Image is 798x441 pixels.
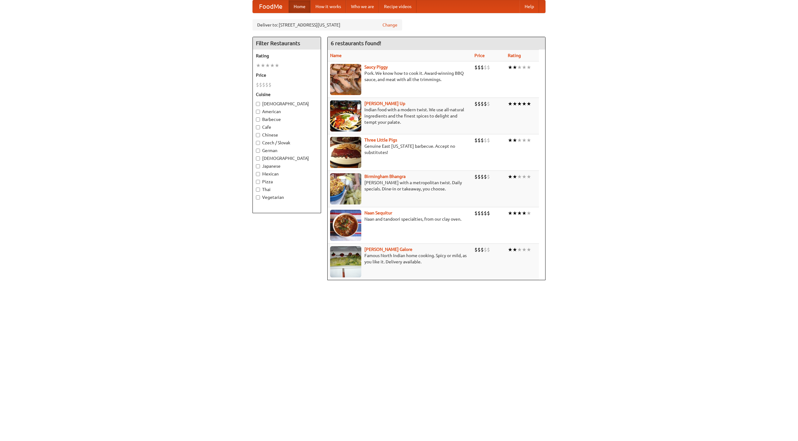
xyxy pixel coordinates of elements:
[522,64,526,71] li: ★
[256,72,318,78] h5: Price
[481,137,484,144] li: $
[508,53,521,58] a: Rating
[364,101,405,106] a: [PERSON_NAME] Up
[484,64,487,71] li: $
[256,147,318,154] label: German
[508,210,512,217] li: ★
[512,137,517,144] li: ★
[474,53,485,58] a: Price
[478,64,481,71] li: $
[256,116,318,122] label: Barbecue
[526,137,531,144] li: ★
[262,81,265,88] li: $
[330,53,342,58] a: Name
[484,100,487,107] li: $
[256,164,260,168] input: Japanese
[481,100,484,107] li: $
[481,246,484,253] li: $
[512,100,517,107] li: ★
[364,247,412,252] a: [PERSON_NAME] Galore
[512,64,517,71] li: ★
[330,143,469,156] p: Genuine East [US_STATE] barbecue. Accept no substitutes!
[512,246,517,253] li: ★
[474,64,478,71] li: $
[522,100,526,107] li: ★
[256,81,259,88] li: $
[256,125,260,129] input: Cafe
[256,124,318,130] label: Cafe
[346,0,379,13] a: Who we are
[253,0,289,13] a: FoodMe
[382,22,397,28] a: Change
[330,64,361,95] img: saucy.jpg
[487,173,490,180] li: $
[512,173,517,180] li: ★
[478,100,481,107] li: $
[256,110,260,114] input: American
[522,137,526,144] li: ★
[478,173,481,180] li: $
[526,246,531,253] li: ★
[331,40,381,46] ng-pluralize: 6 restaurants found!
[256,140,318,146] label: Czech / Slovak
[474,246,478,253] li: $
[256,179,318,185] label: Pizza
[526,100,531,107] li: ★
[526,173,531,180] li: ★
[256,91,318,98] h5: Cuisine
[508,246,512,253] li: ★
[517,246,522,253] li: ★
[379,0,416,13] a: Recipe videos
[256,102,260,106] input: [DEMOGRAPHIC_DATA]
[330,70,469,83] p: Pork. We know how to cook it. Award-winning BBQ sauce, and meat with all the trimmings.
[522,210,526,217] li: ★
[330,216,469,222] p: Naan and tandoori specialties, from our clay oven.
[481,64,484,71] li: $
[487,64,490,71] li: $
[484,173,487,180] li: $
[330,210,361,241] img: naansequitur.jpg
[256,163,318,169] label: Japanese
[256,172,260,176] input: Mexican
[508,173,512,180] li: ★
[256,101,318,107] label: [DEMOGRAPHIC_DATA]
[484,210,487,217] li: $
[364,65,388,70] a: Saucy Piggy
[512,210,517,217] li: ★
[517,210,522,217] li: ★
[256,62,261,69] li: ★
[487,137,490,144] li: $
[330,173,361,204] img: bhangra.jpg
[508,64,512,71] li: ★
[289,0,310,13] a: Home
[474,173,478,180] li: $
[330,137,361,168] img: littlepigs.jpg
[487,246,490,253] li: $
[265,62,270,69] li: ★
[520,0,539,13] a: Help
[517,173,522,180] li: ★
[474,210,478,217] li: $
[522,246,526,253] li: ★
[517,137,522,144] li: ★
[484,246,487,253] li: $
[261,62,265,69] li: ★
[364,174,406,179] b: Birmingham Bhangra
[478,246,481,253] li: $
[481,173,484,180] li: $
[256,141,260,145] input: Czech / Slovak
[484,137,487,144] li: $
[364,137,397,142] b: Three Little Pigs
[256,188,260,192] input: Thai
[259,81,262,88] li: $
[481,210,484,217] li: $
[256,195,260,199] input: Vegetarian
[364,210,392,215] a: Naan Sequitur
[526,64,531,71] li: ★
[508,137,512,144] li: ★
[265,81,268,88] li: $
[487,210,490,217] li: $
